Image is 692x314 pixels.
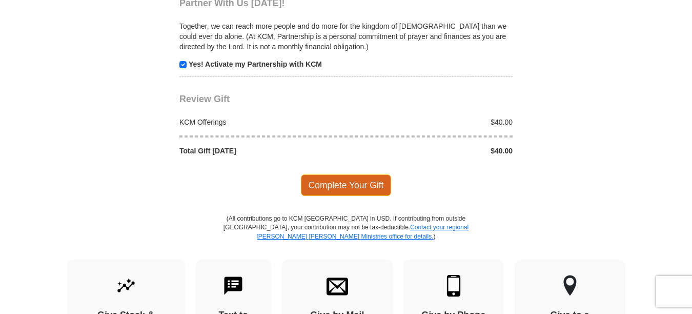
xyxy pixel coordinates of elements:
[223,214,469,259] p: (All contributions go to KCM [GEOGRAPHIC_DATA] in USD. If contributing from outside [GEOGRAPHIC_D...
[256,224,469,240] a: Contact your regional [PERSON_NAME] [PERSON_NAME] Ministries office for details.
[346,146,518,156] div: $40.00
[179,21,513,52] p: Together, we can reach more people and do more for the kingdom of [DEMOGRAPHIC_DATA] than we coul...
[443,275,464,297] img: mobile.svg
[222,275,244,297] img: text-to-give.svg
[563,275,577,297] img: other-region
[115,275,137,297] img: give-by-stock.svg
[189,60,322,68] strong: Yes! Activate my Partnership with KCM
[301,174,392,196] span: Complete Your Gift
[327,275,348,297] img: envelope.svg
[174,146,347,156] div: Total Gift [DATE]
[174,117,347,127] div: KCM Offerings
[179,94,230,104] span: Review Gift
[346,117,518,127] div: $40.00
